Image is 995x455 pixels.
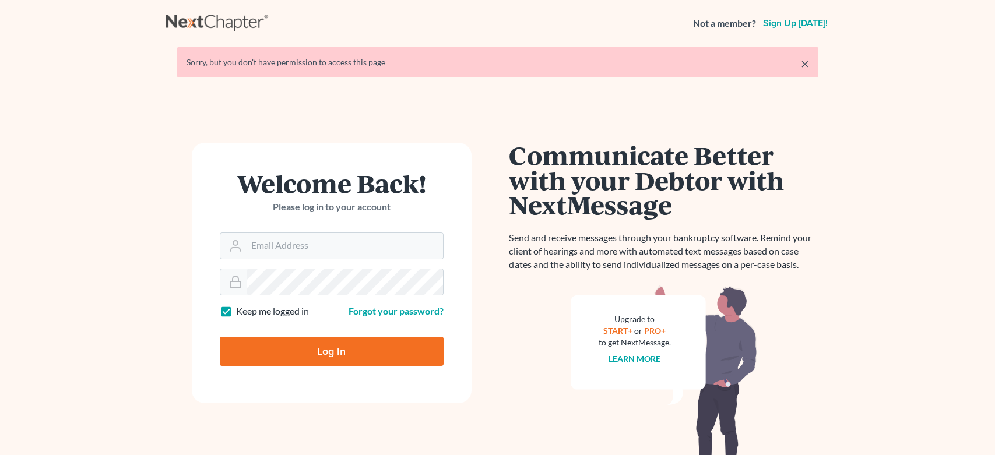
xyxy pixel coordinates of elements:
[609,354,660,364] a: Learn more
[247,233,443,259] input: Email Address
[220,337,444,366] input: Log In
[644,326,666,336] a: PRO+
[603,326,632,336] a: START+
[761,19,830,28] a: Sign up [DATE]!
[220,200,444,214] p: Please log in to your account
[349,305,444,316] a: Forgot your password?
[187,57,809,68] div: Sorry, but you don't have permission to access this page
[634,326,642,336] span: or
[599,313,671,325] div: Upgrade to
[693,17,756,30] strong: Not a member?
[236,305,309,318] label: Keep me logged in
[509,143,818,217] h1: Communicate Better with your Debtor with NextMessage
[509,231,818,271] p: Send and receive messages through your bankruptcy software. Remind your client of hearings and mo...
[599,337,671,348] div: to get NextMessage.
[801,57,809,70] a: ×
[220,171,444,196] h1: Welcome Back!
